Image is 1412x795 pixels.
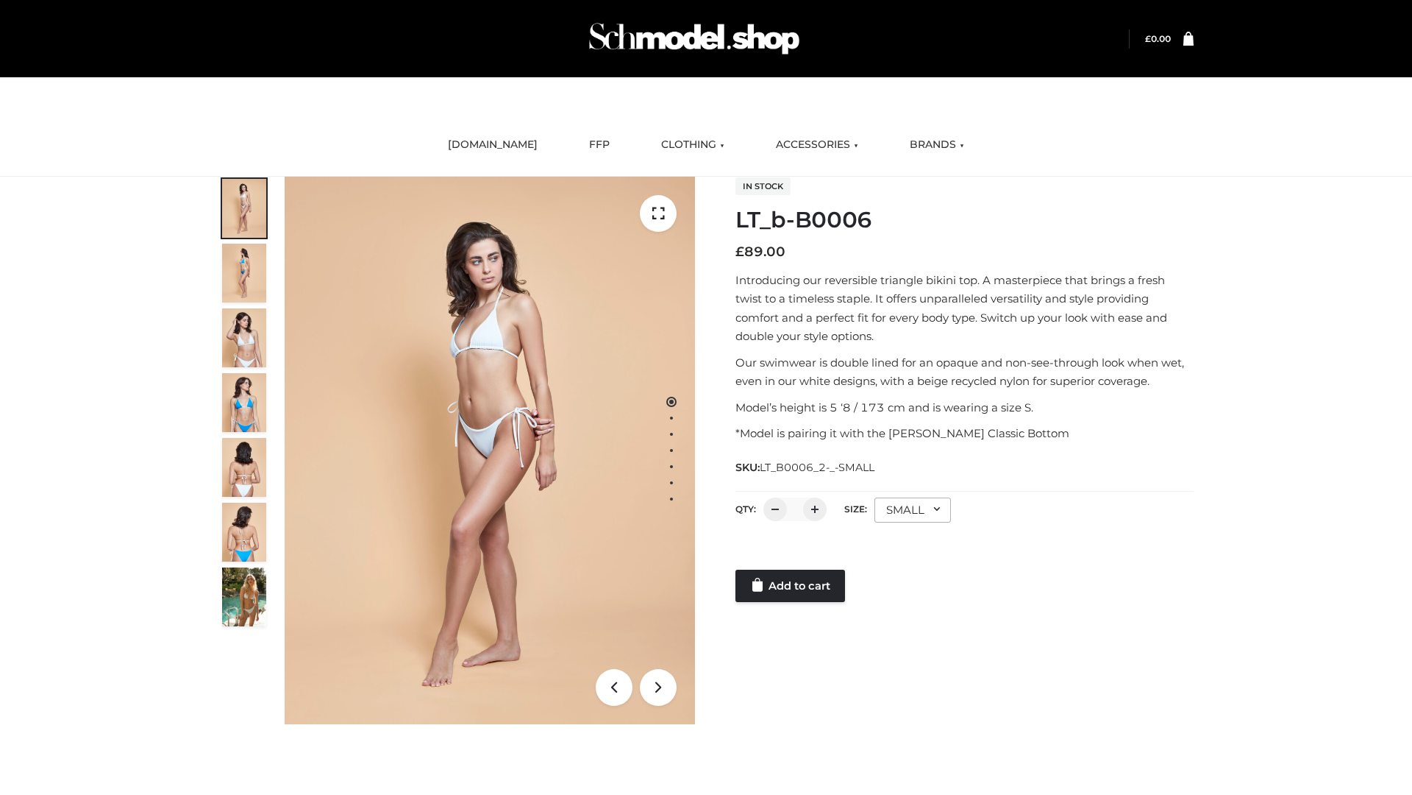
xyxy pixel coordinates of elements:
[222,373,266,432] img: ArielClassicBikiniTop_CloudNine_AzureSky_OW114ECO_4-scaled.jpg
[735,353,1194,391] p: Our swimwear is double lined for an opaque and non-see-through look when wet, even in our white d...
[1145,33,1171,44] bdi: 0.00
[437,129,549,161] a: [DOMAIN_NAME]
[584,10,805,68] img: Schmodel Admin 964
[222,568,266,626] img: Arieltop_CloudNine_AzureSky2.jpg
[1145,33,1171,44] a: £0.00
[760,461,874,474] span: LT_B0006_2-_-SMALL
[285,177,695,724] img: ArielClassicBikiniTop_CloudNine_AzureSky_OW114ECO_1
[1145,33,1151,44] span: £
[222,308,266,367] img: ArielClassicBikiniTop_CloudNine_AzureSky_OW114ECO_3-scaled.jpg
[222,244,266,303] img: ArielClassicBikiniTop_CloudNine_AzureSky_OW114ECO_2-scaled.jpg
[735,398,1194,417] p: Model’s height is 5 ‘8 / 173 cm and is wearing a size S.
[735,570,845,602] a: Add to cart
[222,503,266,562] img: ArielClassicBikiniTop_CloudNine_AzureSky_OW114ECO_8-scaled.jpg
[735,271,1194,346] p: Introducing our reversible triangle bikini top. A masterpiece that brings a fresh twist to a time...
[578,129,621,161] a: FFP
[735,177,791,195] span: In stock
[222,438,266,497] img: ArielClassicBikiniTop_CloudNine_AzureSky_OW114ECO_7-scaled.jpg
[765,129,869,161] a: ACCESSORIES
[735,424,1194,443] p: *Model is pairing it with the [PERSON_NAME] Classic Bottom
[874,498,951,523] div: SMALL
[650,129,735,161] a: CLOTHING
[222,179,266,238] img: ArielClassicBikiniTop_CloudNine_AzureSky_OW114ECO_1-scaled.jpg
[735,504,756,515] label: QTY:
[735,244,785,260] bdi: 89.00
[735,207,1194,233] h1: LT_b-B0006
[899,129,975,161] a: BRANDS
[735,244,744,260] span: £
[844,504,867,515] label: Size:
[735,459,876,476] span: SKU:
